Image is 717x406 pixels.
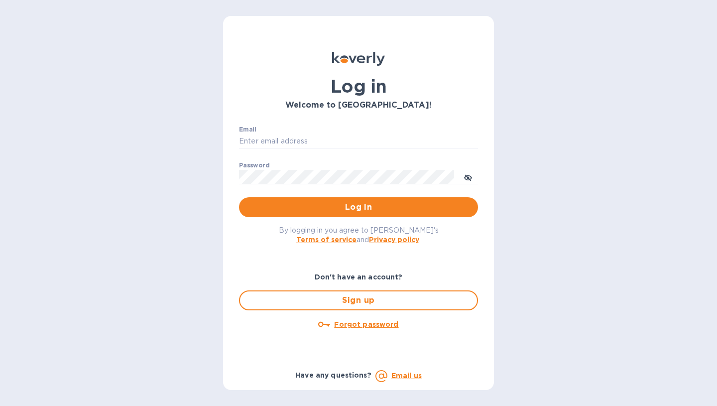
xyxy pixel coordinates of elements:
[334,320,398,328] u: Forgot password
[248,294,469,306] span: Sign up
[295,371,371,379] b: Have any questions?
[369,236,419,244] a: Privacy policy
[239,162,269,168] label: Password
[279,226,439,244] span: By logging in you agree to [PERSON_NAME]'s and .
[239,197,478,217] button: Log in
[296,236,357,244] a: Terms of service
[391,372,422,380] a: Email us
[239,127,256,133] label: Email
[239,101,478,110] h3: Welcome to [GEOGRAPHIC_DATA]!
[247,201,470,213] span: Log in
[239,290,478,310] button: Sign up
[458,167,478,187] button: toggle password visibility
[315,273,403,281] b: Don't have an account?
[332,52,385,66] img: Koverly
[239,76,478,97] h1: Log in
[239,134,478,149] input: Enter email address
